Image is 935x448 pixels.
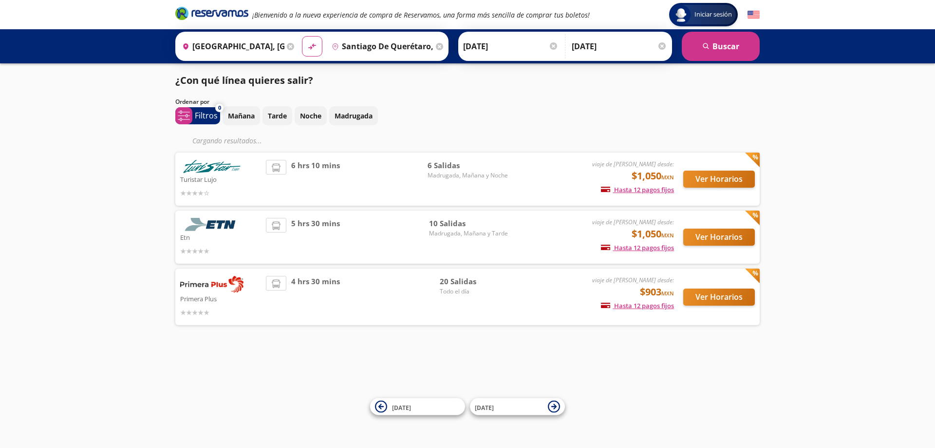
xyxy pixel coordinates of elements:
[632,227,674,241] span: $1,050
[683,171,755,188] button: Ver Horarios
[175,97,209,106] p: Ordenar por
[463,34,559,58] input: Elegir Fecha
[691,10,736,19] span: Iniciar sesión
[428,160,508,171] span: 6 Salidas
[180,173,261,185] p: Turistar Lujo
[370,398,465,415] button: [DATE]
[592,218,674,226] em: viaje de [PERSON_NAME] desde:
[178,34,284,58] input: Buscar Origen
[475,403,494,411] span: [DATE]
[661,174,674,181] small: MXN
[748,9,760,21] button: English
[429,229,508,238] span: Madrugada, Mañana y Tarde
[328,34,434,58] input: Buscar Destino
[683,229,755,246] button: Ver Horarios
[223,106,260,125] button: Mañana
[601,185,674,194] span: Hasta 12 pagos fijos
[291,218,340,256] span: 5 hrs 30 mins
[180,218,243,231] img: Etn
[180,276,243,292] img: Primera Plus
[175,6,248,23] a: Brand Logo
[252,10,590,19] em: ¡Bienvenido a la nueva experiencia de compra de Reservamos, una forma más sencilla de comprar tus...
[592,276,674,284] em: viaje de [PERSON_NAME] desde:
[175,73,313,88] p: ¿Con qué línea quieres salir?
[428,171,508,180] span: Madrugada, Mañana y Noche
[180,160,243,173] img: Turistar Lujo
[262,106,292,125] button: Tarde
[429,218,508,229] span: 10 Salidas
[228,111,255,121] p: Mañana
[180,231,261,243] p: Etn
[295,106,327,125] button: Noche
[601,243,674,252] span: Hasta 12 pagos fijos
[682,32,760,61] button: Buscar
[470,398,565,415] button: [DATE]
[329,106,378,125] button: Madrugada
[592,160,674,168] em: viaje de [PERSON_NAME] desde:
[300,111,321,121] p: Noche
[640,285,674,299] span: $903
[632,169,674,183] span: $1,050
[291,276,340,318] span: 4 hrs 30 mins
[218,104,221,112] span: 0
[192,136,262,145] em: Cargando resultados ...
[440,287,508,296] span: Todo el día
[572,34,667,58] input: Opcional
[683,289,755,306] button: Ver Horarios
[195,110,218,121] p: Filtros
[440,276,508,287] span: 20 Salidas
[291,160,340,198] span: 6 hrs 10 mins
[335,111,373,121] p: Madrugada
[661,290,674,297] small: MXN
[601,301,674,310] span: Hasta 12 pagos fijos
[175,6,248,20] i: Brand Logo
[175,107,220,124] button: 0Filtros
[268,111,287,121] p: Tarde
[661,232,674,239] small: MXN
[180,292,261,304] p: Primera Plus
[392,403,411,411] span: [DATE]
